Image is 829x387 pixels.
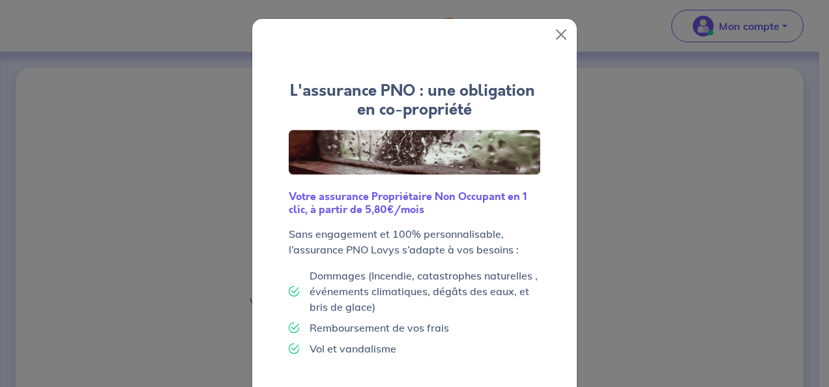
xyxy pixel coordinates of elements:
[289,226,540,257] p: Sans engagement et 100% personnalisable, l’assurance PNO Lovys s’adapte à vos besoins :
[310,341,396,356] p: Vol et vandalisme
[310,268,540,315] p: Dommages (Incendie, catastrophes naturelles , événements climatiques, dégâts des eaux, et bris de...
[289,81,540,119] h4: L'assurance PNO : une obligation en co-propriété
[310,320,449,336] p: Remboursement de vos frais
[289,190,540,215] h6: Votre assurance Propriétaire Non Occupant en 1 clic, à partir de 5,80€/mois
[551,24,572,45] button: Close
[289,130,540,175] img: Logo Lovys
